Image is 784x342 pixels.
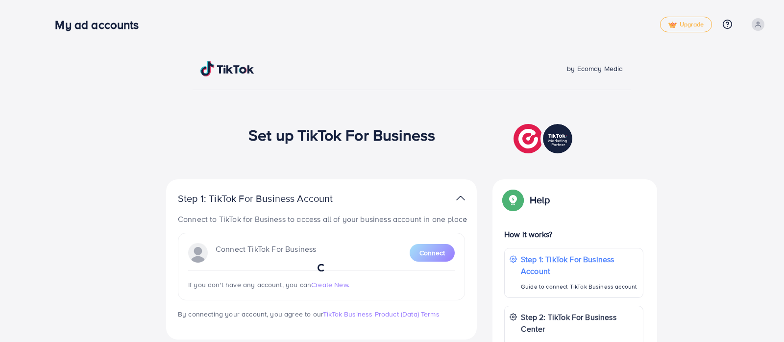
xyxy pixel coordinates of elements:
[660,17,712,32] a: tickUpgrade
[668,21,704,28] span: Upgrade
[521,253,638,277] p: Step 1: TikTok For Business Account
[567,64,623,73] span: by Ecomdy Media
[668,22,677,28] img: tick
[456,191,465,205] img: TikTok partner
[504,228,643,240] p: How it works?
[55,18,147,32] h3: My ad accounts
[521,311,638,335] p: Step 2: TikTok For Business Center
[514,122,575,156] img: TikTok partner
[504,191,522,209] img: Popup guide
[200,61,254,76] img: TikTok
[530,194,550,206] p: Help
[178,193,364,204] p: Step 1: TikTok For Business Account
[521,281,638,293] p: Guide to connect TikTok Business account
[248,125,435,144] h1: Set up TikTok For Business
